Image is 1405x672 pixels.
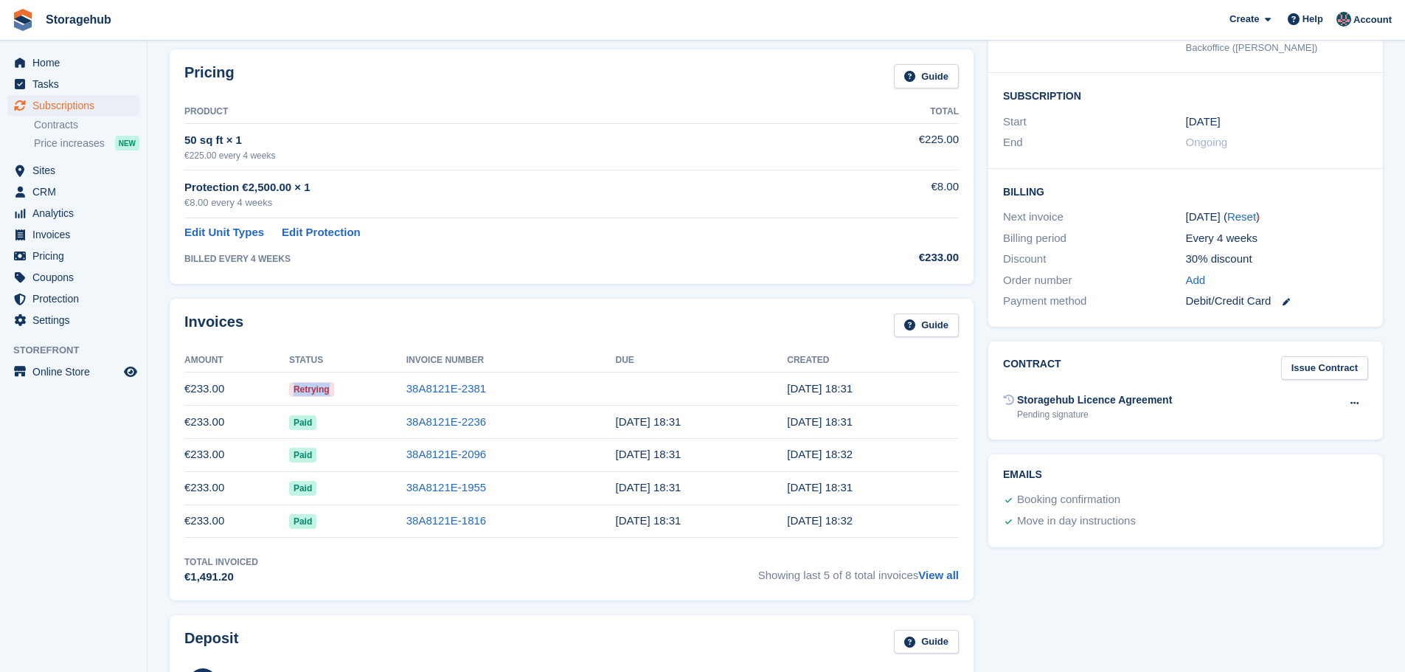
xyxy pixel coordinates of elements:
[1017,408,1172,421] div: Pending signature
[32,203,121,224] span: Analytics
[32,160,121,181] span: Sites
[816,249,959,266] div: €233.00
[1003,184,1368,198] h2: Billing
[1229,12,1259,27] span: Create
[7,310,139,330] a: menu
[1017,491,1120,509] div: Booking confirmation
[184,406,289,439] td: €233.00
[32,52,121,73] span: Home
[616,481,681,493] time: 2025-05-15 17:31:32 UTC
[1186,272,1206,289] a: Add
[816,100,959,124] th: Total
[7,288,139,309] a: menu
[1003,230,1185,247] div: Billing period
[184,179,816,196] div: Protection €2,500.00 × 1
[787,415,853,428] time: 2025-07-09 17:31:45 UTC
[7,361,139,382] a: menu
[894,630,959,654] a: Guide
[32,288,121,309] span: Protection
[184,224,264,241] a: Edit Unit Types
[7,246,139,266] a: menu
[816,123,959,170] td: €225.00
[1003,251,1185,268] div: Discount
[1186,293,1368,310] div: Debit/Credit Card
[184,149,816,162] div: €225.00 every 4 weeks
[7,203,139,224] a: menu
[787,514,853,527] time: 2025-04-16 17:32:14 UTC
[34,136,105,150] span: Price increases
[34,135,139,151] a: Price increases NEW
[32,181,121,202] span: CRM
[616,448,681,460] time: 2025-06-12 17:31:32 UTC
[34,118,139,132] a: Contracts
[918,569,959,581] a: View all
[1186,136,1228,148] span: Ongoing
[1186,230,1368,247] div: Every 4 weeks
[289,415,316,430] span: Paid
[1003,469,1368,481] h2: Emails
[406,349,616,373] th: Invoice Number
[7,95,139,116] a: menu
[32,246,121,266] span: Pricing
[184,373,289,406] td: €233.00
[1003,272,1185,289] div: Order number
[1003,356,1061,381] h2: Contract
[7,52,139,73] a: menu
[289,514,316,529] span: Paid
[7,267,139,288] a: menu
[787,448,853,460] time: 2025-06-11 17:32:25 UTC
[894,64,959,89] a: Guide
[406,415,486,428] a: 38A8121E-2236
[7,160,139,181] a: menu
[32,361,121,382] span: Online Store
[184,132,816,149] div: 50 sq ft × 1
[1186,41,1368,55] div: Backoffice ([PERSON_NAME])
[282,224,361,241] a: Edit Protection
[1003,293,1185,310] div: Payment method
[758,555,959,586] span: Showing last 5 of 8 total invoices
[184,505,289,538] td: €233.00
[1017,392,1172,408] div: Storagehub Licence Agreement
[289,382,334,397] span: Retrying
[32,310,121,330] span: Settings
[12,9,34,31] img: stora-icon-8386f47178a22dfd0bd8f6a31ec36ba5ce8667c1dd55bd0f319d3a0aa187defe.svg
[1186,251,1368,268] div: 30% discount
[184,569,258,586] div: €1,491.20
[289,481,316,496] span: Paid
[787,481,853,493] time: 2025-05-14 17:31:38 UTC
[1003,134,1185,151] div: End
[289,448,316,463] span: Paid
[1003,209,1185,226] div: Next invoice
[184,349,289,373] th: Amount
[1017,513,1136,530] div: Move in day instructions
[1353,13,1392,27] span: Account
[184,64,235,89] h2: Pricing
[32,267,121,288] span: Coupons
[184,438,289,471] td: €233.00
[894,314,959,338] a: Guide
[184,471,289,505] td: €233.00
[1281,356,1368,381] a: Issue Contract
[184,252,816,266] div: BILLED EVERY 4 WEEKS
[122,363,139,381] a: Preview store
[7,224,139,245] a: menu
[1003,114,1185,131] div: Start
[406,514,486,527] a: 38A8121E-1816
[1252,211,1265,224] div: Tooltip anchor
[816,170,959,218] td: €8.00
[40,7,117,32] a: Storagehub
[616,415,681,428] time: 2025-07-10 17:31:32 UTC
[13,343,147,358] span: Storefront
[1186,114,1221,131] time: 2025-01-22 01:00:00 UTC
[32,74,121,94] span: Tasks
[32,95,121,116] span: Subscriptions
[1186,209,1368,226] div: [DATE] ( )
[184,630,238,654] h2: Deposit
[1302,12,1323,27] span: Help
[115,136,139,150] div: NEW
[184,100,816,124] th: Product
[787,382,853,395] time: 2025-08-06 17:31:33 UTC
[7,181,139,202] a: menu
[406,382,486,395] a: 38A8121E-2381
[406,448,486,460] a: 38A8121E-2096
